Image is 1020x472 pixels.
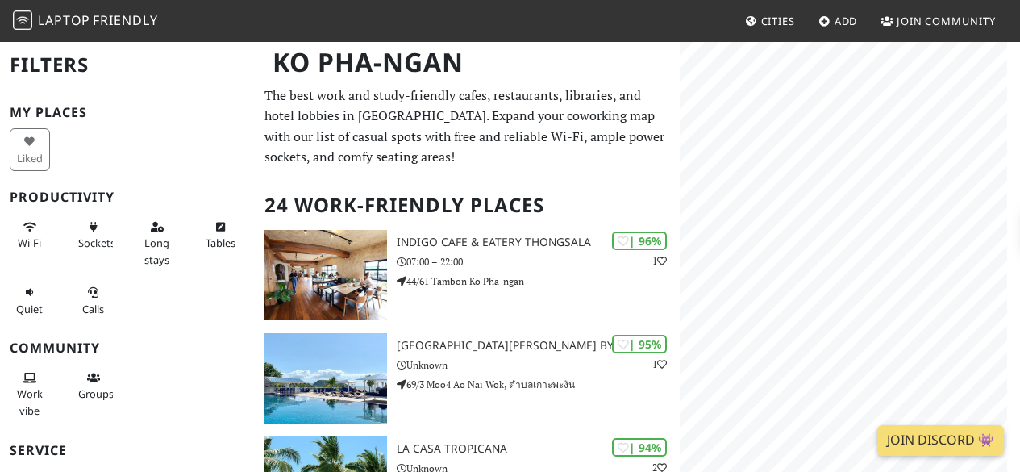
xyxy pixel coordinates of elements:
[13,7,158,36] a: LaptopFriendly LaptopFriendly
[264,230,387,320] img: Indigo Cafe & Eatery Thongsala
[255,230,680,320] a: Indigo Cafe & Eatery Thongsala | 96% 1 Indigo Cafe & Eatery Thongsala 07:00 – 22:00 44/61 Tambon ...
[397,254,680,269] p: 07:00 – 22:00
[761,14,795,28] span: Cities
[73,279,114,322] button: Calls
[17,386,43,417] span: People working
[739,6,801,36] a: Cities
[255,333,680,424] a: Baan Jai Dee Resort by Cospace | 95% 1 [GEOGRAPHIC_DATA][PERSON_NAME] by Cospace Unknown 69/3 Moo...
[82,302,104,316] span: Video/audio calls
[612,438,667,457] div: | 94%
[16,302,43,316] span: Quiet
[10,279,50,322] button: Quiet
[73,214,114,257] button: Sockets
[264,181,670,230] h2: 24 Work-Friendly Places
[10,105,245,120] h3: My Places
[10,340,245,356] h3: Community
[897,14,996,28] span: Join Community
[652,357,667,372] p: 1
[38,11,90,29] span: Laptop
[397,377,680,392] p: 69/3 Moo4 Ao Nai Wok, ตำบลเกาะพะงัน
[10,443,245,458] h3: Service
[612,232,667,250] div: | 96%
[10,40,245,90] h2: Filters
[264,86,670,168] p: The best work and study-friendly cafes, restaurants, libraries, and hotel lobbies in [GEOGRAPHIC_...
[13,10,32,30] img: LaptopFriendly
[397,357,680,373] p: Unknown
[18,236,41,250] span: Stable Wi-Fi
[260,40,677,85] h1: Ko Pha-Ngan
[206,236,235,250] span: Work-friendly tables
[652,253,667,269] p: 1
[397,236,680,249] h3: Indigo Cafe & Eatery Thongsala
[812,6,864,36] a: Add
[264,333,387,424] img: Baan Jai Dee Resort by Cospace
[397,274,680,289] p: 44/61 Tambon Ko Pha-ngan
[73,365,114,407] button: Groups
[10,365,50,424] button: Work vibe
[397,442,680,456] h3: La Casa Tropicana
[137,214,177,273] button: Long stays
[397,339,680,353] h3: [GEOGRAPHIC_DATA][PERSON_NAME] by Cospace
[78,386,114,401] span: Group tables
[612,335,667,353] div: | 95%
[877,425,1004,456] a: Join Discord 👾
[10,214,50,257] button: Wi-Fi
[93,11,157,29] span: Friendly
[874,6,1002,36] a: Join Community
[835,14,858,28] span: Add
[201,214,241,257] button: Tables
[78,236,115,250] span: Power sockets
[10,190,245,205] h3: Productivity
[144,236,169,266] span: Long stays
